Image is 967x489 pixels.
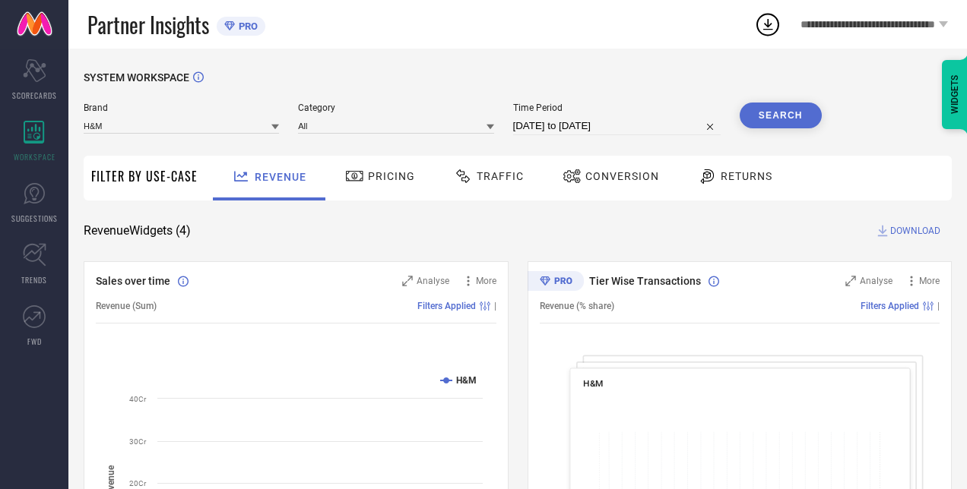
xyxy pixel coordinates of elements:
button: Search [740,103,822,128]
span: | [494,301,496,311]
text: 30Cr [129,437,147,446]
span: Tier Wise Transactions [589,275,701,287]
span: Revenue (% share) [540,301,614,311]
span: Revenue (Sum) [96,301,157,311]
span: Revenue [255,171,306,183]
span: SCORECARDS [12,90,57,101]
span: | [937,301,940,311]
span: WORKSPACE [14,151,55,162]
span: Filters Applied [417,301,476,311]
span: Filters Applied [861,301,919,311]
span: Filter By Use-Case [91,167,198,185]
span: SUGGESTIONS [11,213,58,224]
span: Sales over time [96,275,170,287]
text: 20Cr [129,479,147,487]
span: More [919,276,940,286]
span: Returns [721,170,772,182]
div: Open download list [754,11,782,38]
span: Time Period [513,103,721,113]
span: Partner Insights [87,9,209,40]
text: 40Cr [129,395,147,403]
span: Brand [84,103,279,113]
span: Pricing [368,170,415,182]
svg: Zoom [845,276,856,286]
text: H&M [456,375,477,386]
span: Revenue Widgets ( 4 ) [84,223,191,238]
span: TRENDS [21,274,47,286]
span: FWD [27,336,42,347]
span: Analyse [417,276,449,286]
span: Category [298,103,493,113]
div: Premium [528,271,584,294]
span: SYSTEM WORKSPACE [84,71,189,84]
span: PRO [235,21,258,32]
span: Analyse [860,276,892,286]
span: More [476,276,496,286]
span: Traffic [477,170,524,182]
input: Select time period [513,117,721,135]
span: H&M [583,378,603,389]
span: Conversion [585,170,659,182]
svg: Zoom [402,276,413,286]
span: DOWNLOAD [890,223,940,238]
